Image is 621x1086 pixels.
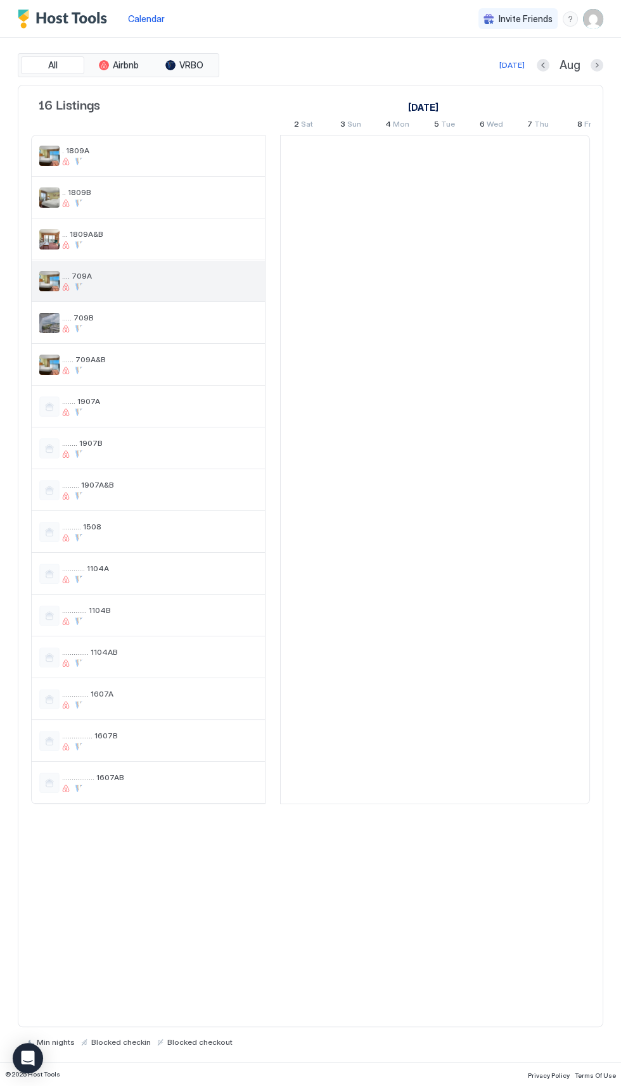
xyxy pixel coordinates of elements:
[62,689,257,698] span: .............. 1607A
[62,229,257,239] span: ... 1809A&B
[527,119,532,132] span: 7
[385,119,391,132] span: 4
[48,60,58,71] span: All
[153,56,216,74] button: VRBO
[62,564,257,573] span: ............ 1104A
[62,187,257,197] span: .. 1809B
[39,271,60,291] div: listing image
[37,1037,75,1047] span: Min nights
[528,1071,570,1079] span: Privacy Policy
[62,396,257,406] span: ....... 1907A
[18,9,113,28] a: Host Tools Logo
[62,438,257,448] span: ........ 1907B
[294,119,299,132] span: 2
[575,1071,616,1079] span: Terms Of Use
[39,94,100,113] span: 16 Listings
[575,1068,616,1081] a: Terms Of Use
[62,313,257,322] span: ..... 709B
[91,1037,151,1047] span: Blocked checkin
[477,117,506,135] a: August 6, 2025
[39,313,60,333] div: listing image
[480,119,485,132] span: 6
[537,59,549,72] button: Previous month
[434,119,439,132] span: 5
[21,56,84,74] button: All
[441,119,455,132] span: Tue
[524,117,552,135] a: August 7, 2025
[431,117,458,135] a: August 5, 2025
[497,58,527,73] button: [DATE]
[113,60,139,71] span: Airbnb
[167,1037,233,1047] span: Blocked checkout
[62,773,257,782] span: ................. 1607AB
[382,117,413,135] a: August 4, 2025
[528,1068,570,1081] a: Privacy Policy
[563,11,578,27] div: menu
[128,12,165,25] a: Calendar
[87,56,150,74] button: Airbnb
[62,355,257,364] span: ...... 709A&B
[5,1070,60,1078] span: © 2025 Host Tools
[13,1043,43,1073] div: Open Intercom Messenger
[560,58,580,73] span: Aug
[179,60,203,71] span: VRBO
[534,119,549,132] span: Thu
[301,119,313,132] span: Sat
[39,187,60,208] div: listing image
[487,119,503,132] span: Wed
[583,9,603,29] div: User profile
[62,647,257,657] span: .............. 1104AB
[347,119,361,132] span: Sun
[39,355,60,375] div: listing image
[577,119,582,132] span: 8
[405,98,442,117] a: August 2, 2025
[291,117,316,135] a: August 2, 2025
[62,731,257,740] span: ................ 1607B
[393,119,409,132] span: Mon
[62,522,257,531] span: .......... 1508
[584,119,593,132] span: Fri
[39,146,60,166] div: listing image
[128,13,165,24] span: Calendar
[62,271,257,281] span: .... 709A
[574,117,596,135] a: August 8, 2025
[18,53,219,77] div: tab-group
[62,146,257,155] span: . 1809A
[62,605,257,615] span: ............. 1104B
[337,117,364,135] a: August 3, 2025
[591,59,603,72] button: Next month
[62,480,257,489] span: ......... 1907A&B
[340,119,345,132] span: 3
[499,13,553,25] span: Invite Friends
[39,229,60,249] div: listing image
[499,60,525,71] div: [DATE]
